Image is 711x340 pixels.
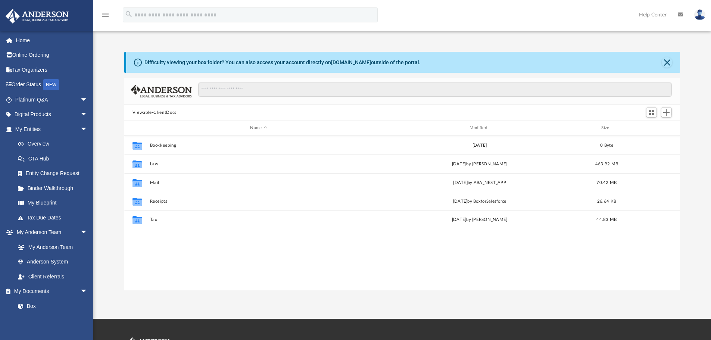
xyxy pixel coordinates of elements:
button: Close [662,57,672,68]
span: arrow_drop_down [80,107,95,122]
a: Tax Due Dates [10,210,99,225]
div: grid [124,136,680,290]
a: Overview [10,137,99,152]
button: Viewable-ClientDocs [132,109,177,116]
div: Size [592,125,621,131]
a: My Anderson Teamarrow_drop_down [5,225,95,240]
a: menu [101,14,110,19]
a: Digital Productsarrow_drop_down [5,107,99,122]
span: arrow_drop_down [80,122,95,137]
button: Mail [150,180,367,185]
img: Anderson Advisors Platinum Portal [3,9,71,24]
a: Home [5,33,99,48]
div: [DATE] [371,142,588,149]
a: Meeting Minutes [10,314,95,328]
span: arrow_drop_down [80,92,95,107]
div: [DATE] by BoxforSalesforce [371,198,588,205]
img: User Pic [694,9,705,20]
div: id [128,125,146,131]
i: menu [101,10,110,19]
a: Anderson System [10,255,95,269]
div: Modified [371,125,589,131]
a: Box [10,299,91,314]
span: 70.42 MB [596,180,617,184]
a: Binder Walkthrough [10,181,99,196]
button: Bookkeeping [150,143,367,148]
div: [DATE] by [PERSON_NAME] [371,160,588,167]
button: Receipts [150,199,367,204]
span: 0 Byte [600,143,613,147]
a: My Blueprint [10,196,95,210]
a: Order StatusNEW [5,77,99,93]
div: Name [149,125,367,131]
span: 463.92 MB [595,162,618,166]
button: Tax [150,217,367,222]
button: Switch to Grid View [646,107,657,118]
a: My Entitiesarrow_drop_down [5,122,99,137]
button: Add [661,107,672,118]
a: [DOMAIN_NAME] [331,59,371,65]
a: Tax Organizers [5,62,99,77]
div: [DATE] by ABA_NEST_APP [371,179,588,186]
a: My Anderson Team [10,240,91,255]
a: Client Referrals [10,269,95,284]
div: NEW [43,79,59,90]
a: My Documentsarrow_drop_down [5,284,95,299]
span: arrow_drop_down [80,284,95,299]
div: id [625,125,677,131]
div: [DATE] by [PERSON_NAME] [371,216,588,223]
input: Search files and folders [198,82,672,97]
a: Online Ordering [5,48,99,63]
span: 26.64 KB [597,199,616,203]
a: Entity Change Request [10,166,99,181]
button: Law [150,162,367,166]
span: arrow_drop_down [80,225,95,240]
div: Difficulty viewing your box folder? You can also access your account directly on outside of the p... [144,59,421,66]
i: search [125,10,133,18]
a: CTA Hub [10,151,99,166]
span: 44.83 MB [596,218,617,222]
a: Platinum Q&Aarrow_drop_down [5,92,99,107]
